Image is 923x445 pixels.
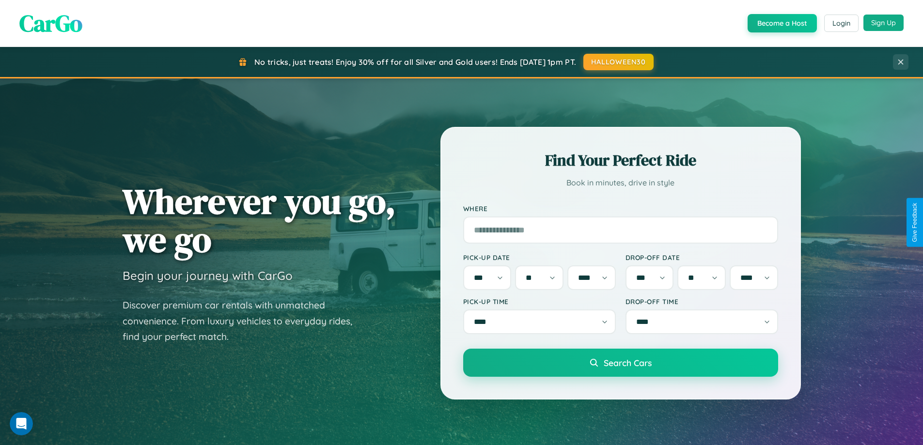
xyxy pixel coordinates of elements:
button: Become a Host [748,14,817,32]
span: CarGo [19,7,82,39]
p: Book in minutes, drive in style [463,176,778,190]
p: Discover premium car rentals with unmatched convenience. From luxury vehicles to everyday rides, ... [123,297,365,345]
iframe: Intercom live chat [10,412,33,435]
span: No tricks, just treats! Enjoy 30% off for all Silver and Gold users! Ends [DATE] 1pm PT. [254,57,576,67]
label: Drop-off Date [626,253,778,261]
button: HALLOWEEN30 [583,54,654,70]
span: Search Cars [604,357,652,368]
h2: Find Your Perfect Ride [463,150,778,171]
button: Login [824,15,859,32]
h1: Wherever you go, we go [123,182,396,259]
button: Search Cars [463,349,778,377]
label: Pick-up Time [463,297,616,306]
label: Drop-off Time [626,297,778,306]
h3: Begin your journey with CarGo [123,268,293,283]
label: Where [463,204,778,213]
div: Give Feedback [911,203,918,242]
label: Pick-up Date [463,253,616,261]
button: Sign Up [863,15,904,31]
